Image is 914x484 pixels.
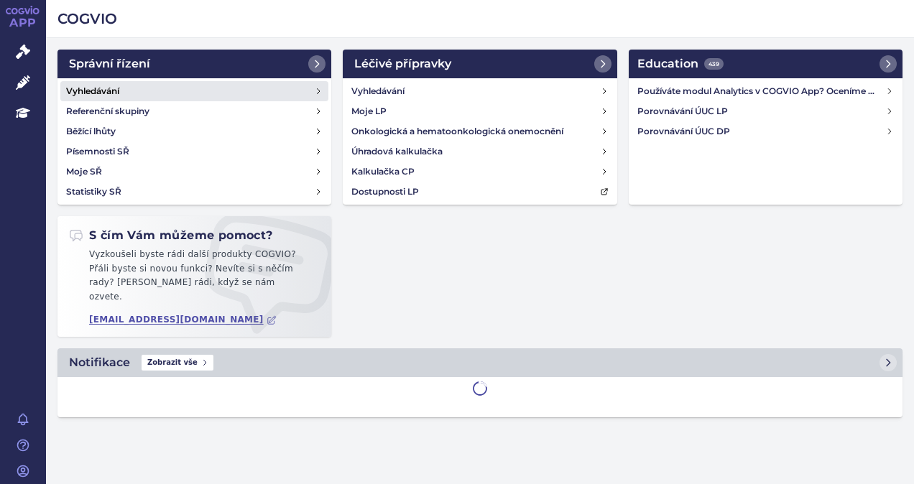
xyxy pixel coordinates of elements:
a: NotifikaceZobrazit vše [57,348,903,377]
a: Běžící lhůty [60,121,328,141]
a: Referenční skupiny [60,101,328,121]
h4: Písemnosti SŘ [66,144,129,159]
h4: Porovnávání ÚUC LP [637,104,886,118]
h2: Správní řízení [69,55,150,73]
h4: Referenční skupiny [66,104,149,118]
h4: Porovnávání ÚUC DP [637,124,886,139]
a: Úhradová kalkulačka [346,141,614,162]
h4: Moje LP [351,104,387,118]
a: Písemnosti SŘ [60,141,328,162]
h4: Vyhledávání [351,84,405,98]
h4: Dostupnosti LP [351,185,419,199]
span: Zobrazit vše [142,355,213,371]
h4: Kalkulačka CP [351,164,415,179]
h4: Úhradová kalkulačka [351,144,443,159]
a: Moje LP [346,101,614,121]
h4: Moje SŘ [66,164,102,179]
h2: S čím Vám můžeme pomoct? [69,228,273,243]
h2: Education [637,55,724,73]
h4: Statistiky SŘ [66,185,121,199]
h4: Běžící lhůty [66,124,116,139]
a: Používáte modul Analytics v COGVIO App? Oceníme Vaši zpětnou vazbu! [632,81,900,101]
a: Moje SŘ [60,162,328,182]
a: Onkologická a hematoonkologická onemocnění [346,121,614,141]
a: Vyhledávání [346,81,614,101]
a: Education439 [629,50,903,78]
span: 439 [704,58,724,70]
h4: Používáte modul Analytics v COGVIO App? Oceníme Vaši zpětnou vazbu! [637,84,886,98]
a: [EMAIL_ADDRESS][DOMAIN_NAME] [89,315,277,325]
p: Vyzkoušeli byste rádi další produkty COGVIO? Přáli byste si novou funkci? Nevíte si s něčím rady?... [69,248,320,310]
a: Léčivé přípravky [343,50,617,78]
a: Správní řízení [57,50,331,78]
h4: Vyhledávání [66,84,119,98]
a: Porovnávání ÚUC LP [632,101,900,121]
a: Statistiky SŘ [60,182,328,202]
a: Porovnávání ÚUC DP [632,121,900,141]
a: Dostupnosti LP [346,182,614,202]
h2: COGVIO [57,9,903,29]
h4: Onkologická a hematoonkologická onemocnění [351,124,563,139]
h2: Notifikace [69,354,130,371]
a: Vyhledávání [60,81,328,101]
a: Kalkulačka CP [346,162,614,182]
h2: Léčivé přípravky [354,55,451,73]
